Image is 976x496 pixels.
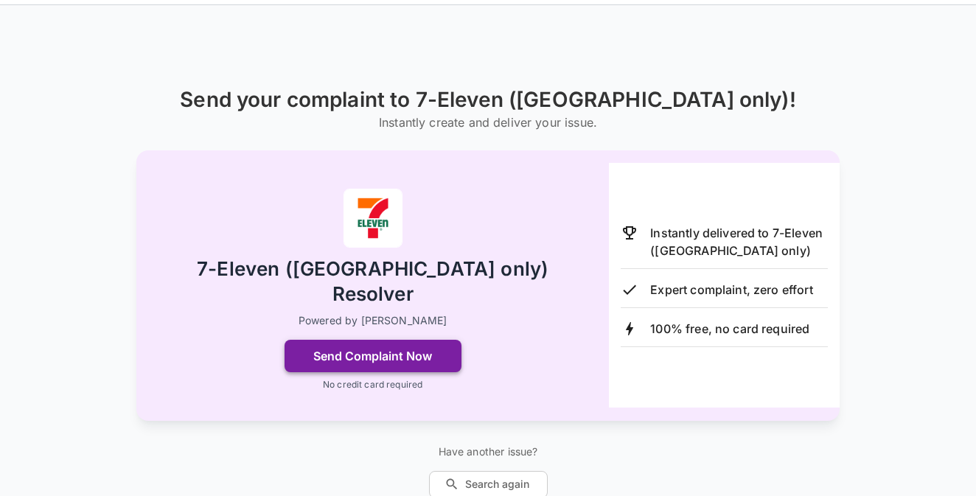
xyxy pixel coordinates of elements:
p: Have another issue? [429,444,548,459]
p: Instantly delivered to 7-Eleven ([GEOGRAPHIC_DATA] only) [650,224,828,259]
p: Powered by [PERSON_NAME] [299,313,447,328]
h2: 7-Eleven ([GEOGRAPHIC_DATA] only) Resolver [166,256,579,307]
p: 100% free, no card required [650,320,809,338]
h6: Instantly create and deliver your issue. [180,112,796,133]
button: Send Complaint Now [285,340,461,372]
p: No credit card required [323,378,422,391]
h1: Send your complaint to 7-Eleven ([GEOGRAPHIC_DATA] only)! [180,88,796,112]
p: Expert complaint, zero effort [650,281,812,298]
img: 7-Eleven (Australia only) [344,189,402,248]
